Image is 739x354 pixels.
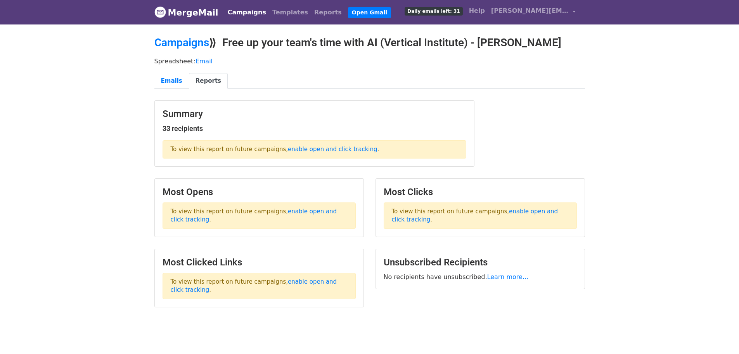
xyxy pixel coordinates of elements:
h3: Most Clicks [384,187,577,198]
a: Reports [189,73,228,89]
a: Email [196,58,213,65]
a: [PERSON_NAME][EMAIL_ADDRESS][DOMAIN_NAME] [488,3,579,21]
h5: 33 recipients [163,124,466,133]
img: MergeMail logo [154,6,166,18]
a: Templates [269,5,311,20]
a: Campaigns [225,5,269,20]
h3: Most Opens [163,187,356,198]
p: No recipients have unsubscribed. [384,273,577,281]
a: Emails [154,73,189,89]
a: Reports [311,5,345,20]
span: Daily emails left: 31 [405,7,462,16]
h3: Unsubscribed Recipients [384,257,577,268]
p: Spreadsheet: [154,57,585,65]
a: Learn more... [487,273,529,281]
a: Open Gmail [348,7,391,18]
a: MergeMail [154,4,218,21]
h3: Most Clicked Links [163,257,356,268]
h3: Summary [163,108,466,120]
a: Campaigns [154,36,209,49]
p: To view this report on future campaigns, . [163,140,466,159]
a: Daily emails left: 31 [402,3,466,19]
a: Help [466,3,488,19]
p: To view this report on future campaigns, . [384,202,577,229]
p: To view this report on future campaigns, . [163,273,356,299]
span: [PERSON_NAME][EMAIL_ADDRESS][DOMAIN_NAME] [491,6,569,16]
h2: ⟫ Free up your team's time with AI (Vertical Institute) - [PERSON_NAME] [154,36,585,49]
a: enable open and click tracking [288,146,377,153]
p: To view this report on future campaigns, . [163,202,356,229]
